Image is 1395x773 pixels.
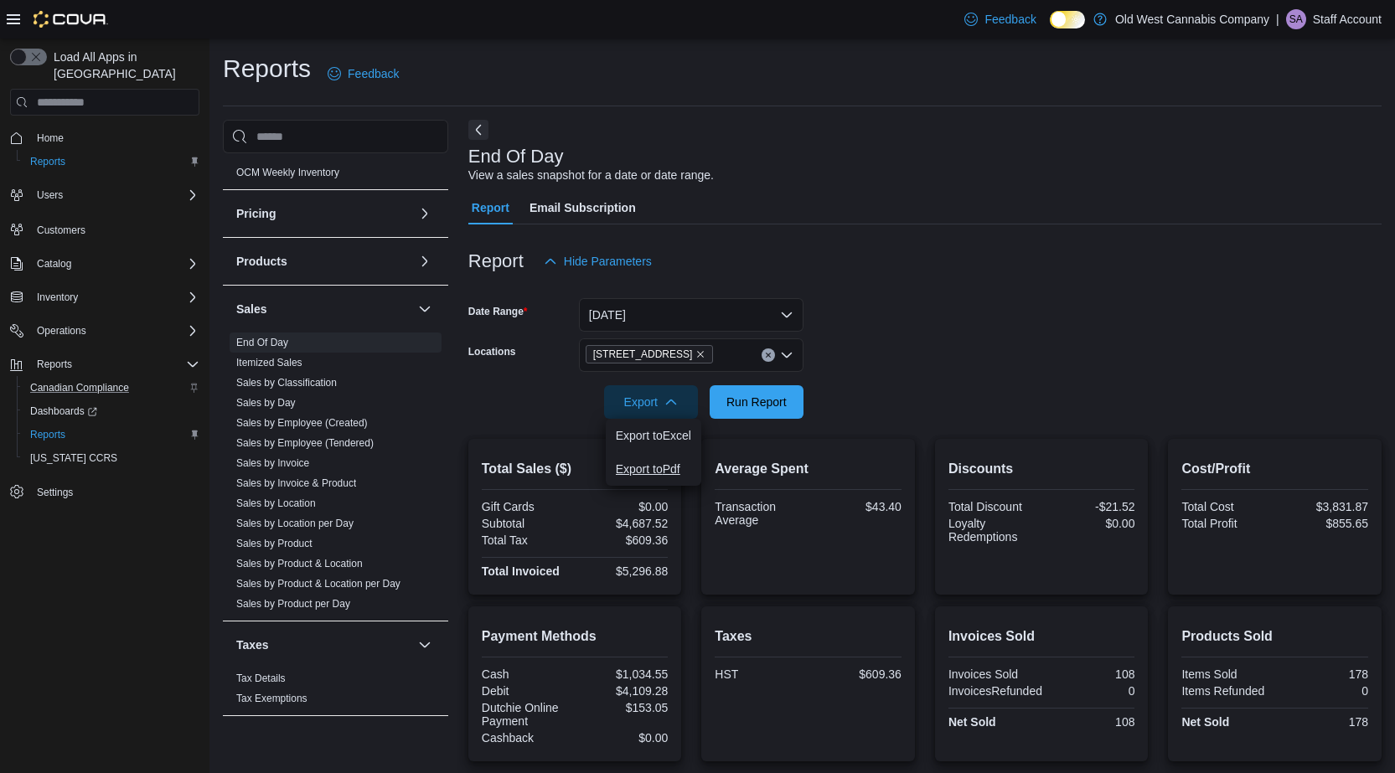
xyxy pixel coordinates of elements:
[34,11,108,28] img: Cova
[578,701,668,714] div: $153.05
[1313,9,1382,29] p: Staff Account
[1045,517,1134,530] div: $0.00
[482,500,571,513] div: Gift Cards
[415,251,435,271] button: Products
[236,518,354,529] a: Sales by Location per Day
[30,321,199,341] span: Operations
[23,425,72,445] a: Reports
[468,345,516,358] label: Locations
[715,667,804,681] div: HST
[47,49,199,82] span: Load All Apps in [GEOGRAPHIC_DATA]
[472,191,509,224] span: Report
[482,533,571,547] div: Total Tax
[236,692,307,705] span: Tax Exemptions
[236,356,302,369] span: Itemized Sales
[578,684,668,698] div: $4,109.28
[948,715,996,729] strong: Net Sold
[236,538,313,549] a: Sales by Product
[236,578,400,590] a: Sales by Product & Location per Day
[948,500,1038,513] div: Total Discount
[30,405,97,418] span: Dashboards
[468,120,488,140] button: Next
[715,459,902,479] h2: Average Spent
[468,167,714,184] div: View a sales snapshot for a date or date range.
[236,396,296,410] span: Sales by Day
[37,131,64,145] span: Home
[1181,517,1271,530] div: Total Profit
[715,626,902,647] h2: Taxes
[468,147,564,167] h3: End Of Day
[37,291,78,304] span: Inventory
[236,205,411,222] button: Pricing
[415,204,435,224] button: Pricing
[236,167,339,178] a: OCM Weekly Inventory
[236,253,287,270] h3: Products
[17,376,206,399] button: Canadian Compliance
[578,731,668,745] div: $0.00
[1050,28,1051,29] span: Dark Mode
[3,126,206,150] button: Home
[537,245,659,278] button: Hide Parameters
[236,166,339,179] span: OCM Weekly Inventory
[23,401,104,421] a: Dashboards
[1279,684,1368,698] div: 0
[236,557,363,570] span: Sales by Product & Location
[948,684,1042,698] div: InvoicesRefunded
[30,321,93,341] button: Operations
[3,353,206,376] button: Reports
[579,298,803,332] button: [DATE]
[1050,11,1085,28] input: Dark Mode
[1115,9,1269,29] p: Old West Cannabis Company
[236,377,337,389] a: Sales by Classification
[1181,626,1368,647] h2: Products Sold
[715,500,804,527] div: Transaction Average
[236,477,356,490] span: Sales by Invoice & Product
[236,301,267,317] h3: Sales
[3,252,206,276] button: Catalog
[236,558,363,569] a: Sales by Product & Location
[223,162,448,189] div: OCM
[812,667,902,681] div: $609.36
[1045,500,1134,513] div: -$21.52
[530,191,636,224] span: Email Subscription
[1045,667,1134,681] div: 108
[30,185,70,205] button: Users
[30,219,199,240] span: Customers
[482,684,571,698] div: Debit
[468,305,528,318] label: Date Range
[236,517,354,530] span: Sales by Location per Day
[578,517,668,530] div: $4,687.52
[948,626,1135,647] h2: Invoices Sold
[564,253,652,270] span: Hide Parameters
[236,457,309,469] a: Sales by Invoice
[236,456,309,470] span: Sales by Invoice
[3,183,206,207] button: Users
[236,337,288,348] a: End Of Day
[1276,9,1279,29] p: |
[236,397,296,409] a: Sales by Day
[415,635,435,655] button: Taxes
[236,376,337,389] span: Sales by Classification
[236,477,356,489] a: Sales by Invoice & Product
[1181,715,1229,729] strong: Net Sold
[30,185,199,205] span: Users
[578,564,668,578] div: $5,296.88
[17,150,206,173] button: Reports
[23,152,199,172] span: Reports
[23,448,124,468] a: [US_STATE] CCRS
[37,257,71,271] span: Catalog
[614,385,688,419] span: Export
[1045,715,1134,729] div: 108
[10,119,199,548] nav: Complex example
[3,286,206,309] button: Inventory
[17,399,206,423] a: Dashboards
[236,253,411,270] button: Products
[348,65,399,82] span: Feedback
[482,626,669,647] h2: Payment Methods
[586,345,714,363] span: 215 King Street East
[578,533,668,547] div: $609.36
[948,517,1038,544] div: Loyalty Redemptions
[812,500,902,513] div: $43.40
[236,636,269,653] h3: Taxes
[236,357,302,368] a: Itemized Sales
